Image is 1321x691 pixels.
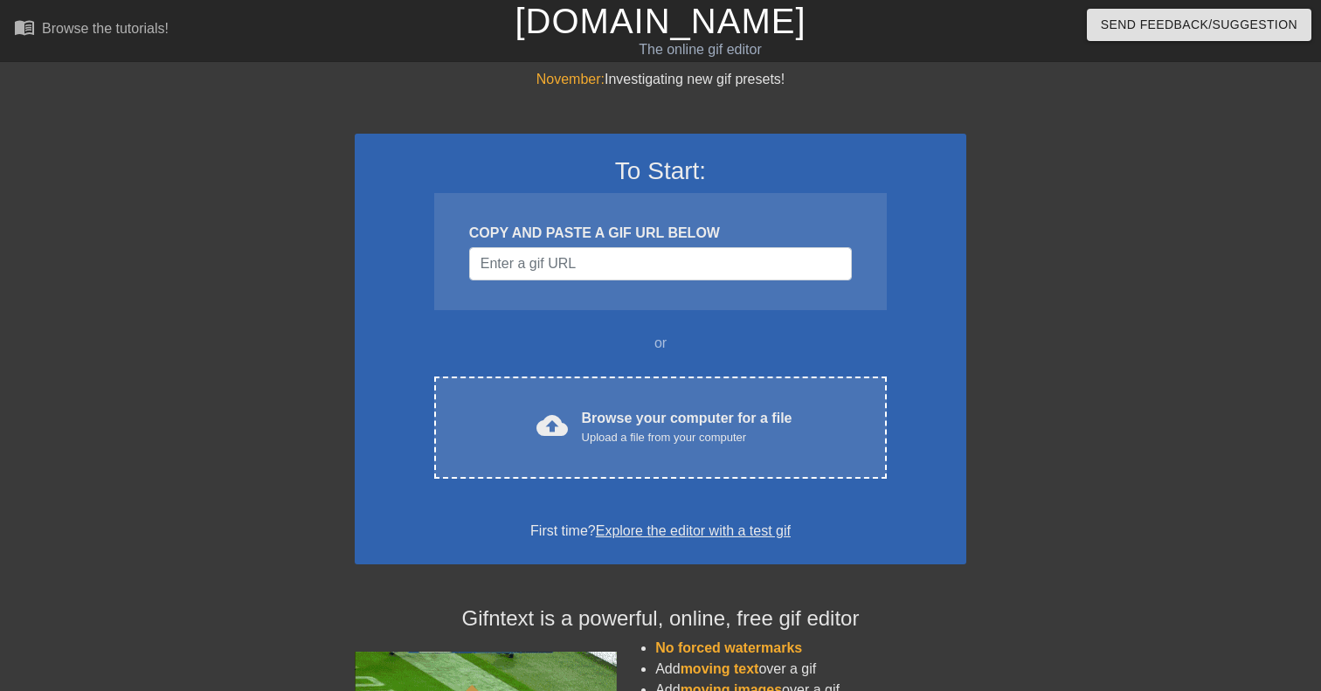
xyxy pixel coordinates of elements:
[1087,9,1311,41] button: Send Feedback/Suggestion
[469,247,852,280] input: Username
[400,333,921,354] div: or
[355,69,966,90] div: Investigating new gif presets!
[655,659,966,680] li: Add over a gif
[515,2,806,40] a: [DOMAIN_NAME]
[14,17,35,38] span: menu_book
[355,606,966,632] h4: Gifntext is a powerful, online, free gif editor
[377,521,944,542] div: First time?
[1101,14,1297,36] span: Send Feedback/Suggestion
[582,408,792,446] div: Browse your computer for a file
[681,661,759,676] span: moving text
[469,223,852,244] div: COPY AND PASTE A GIF URL BELOW
[42,21,169,36] div: Browse the tutorials!
[14,17,169,44] a: Browse the tutorials!
[596,523,791,538] a: Explore the editor with a test gif
[536,72,605,86] span: November:
[449,39,951,60] div: The online gif editor
[377,156,944,186] h3: To Start:
[655,640,802,655] span: No forced watermarks
[536,410,568,441] span: cloud_upload
[582,429,792,446] div: Upload a file from your computer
